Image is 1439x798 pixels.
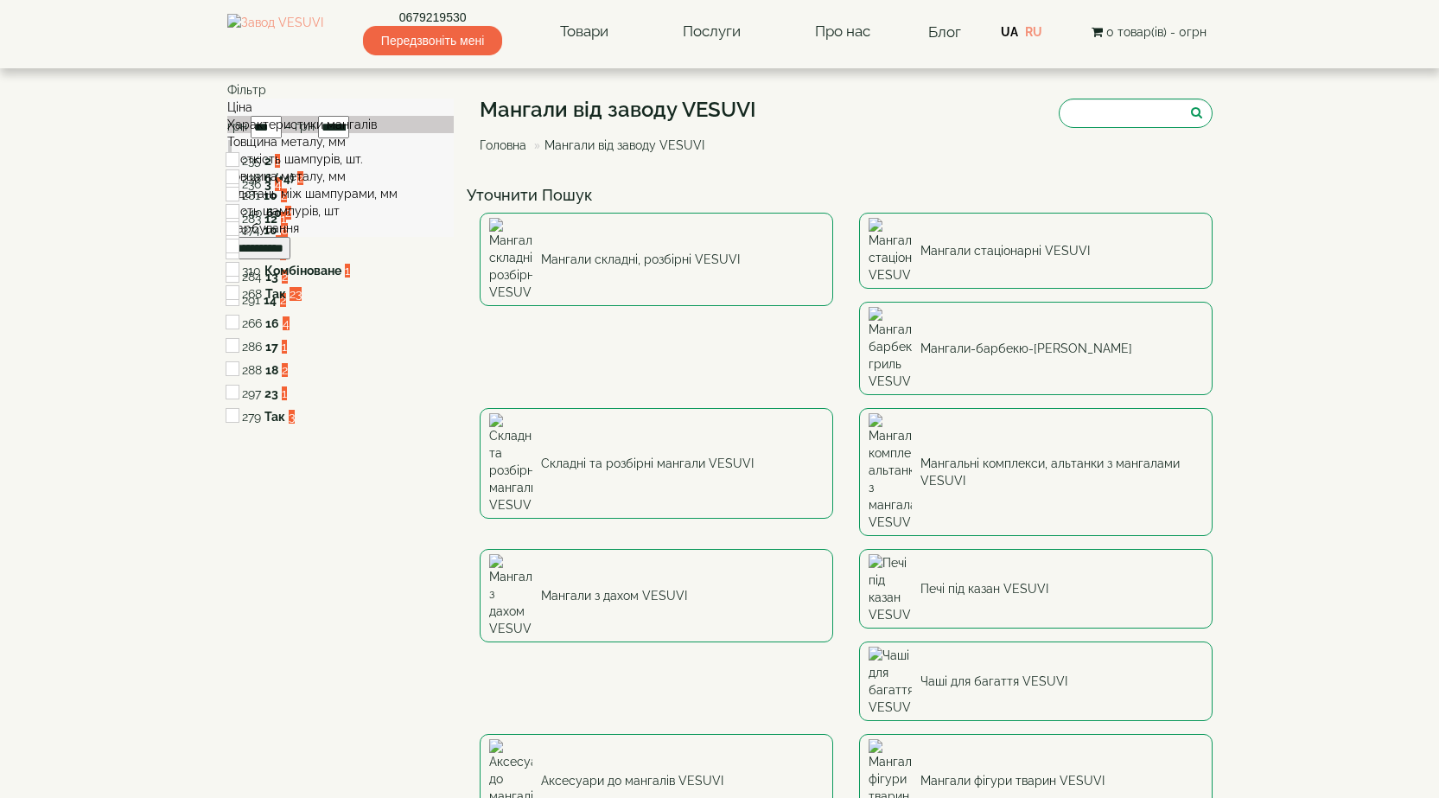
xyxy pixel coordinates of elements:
[227,185,455,202] div: Відстань між шампурами, мм
[264,262,341,279] label: Комбіноване
[345,264,350,278] span: 1
[859,408,1213,536] a: Мангальні комплекси, альтанки з мангалами VESUVI Мангальні комплекси, альтанки з мангалами VESUVI
[489,554,532,637] img: Мангали з дахом VESUVI
[227,81,455,99] div: Фільтр
[489,413,532,514] img: Складні та розбірні мангали VESUVI
[665,12,758,52] a: Послуги
[363,26,502,55] span: Передзвоніть мені
[869,647,912,716] img: Чаші для багаття VESUVI
[265,361,278,379] label: 18
[363,9,502,26] a: 0679219530
[265,315,279,332] label: 16
[859,642,1213,721] a: Чаші для багаття VESUVI Чаші для багаття VESUVI
[480,138,526,152] a: Головна
[227,99,455,116] div: Ціна
[289,410,295,424] span: 3
[282,340,287,354] span: 1
[869,413,912,531] img: Мангальні комплекси, альтанки з мангалами VESUVI
[265,285,286,303] label: Так
[480,99,756,121] h1: Мангали від заводу VESUVI
[869,307,912,390] img: Мангали-барбекю-гриль VESUVI
[282,363,288,377] span: 2
[798,12,888,52] a: Про нас
[869,218,912,284] img: Мангали стаціонарні VESUVI
[467,187,1226,204] h4: Уточнити Пошук
[1106,25,1207,39] span: 0 товар(ів) - 0грн
[1001,25,1018,39] a: UA
[242,287,262,301] span: 268
[543,12,626,52] a: Товари
[227,14,323,50] img: Завод VESUVI
[227,133,455,150] div: Товщина металу, мм
[1086,22,1212,41] button: 0 товар(ів) - 0грн
[530,137,704,154] li: Мангали від заводу VESUVI
[265,338,278,355] label: 17
[227,150,455,168] div: Місткість шампурів, шт.
[869,554,912,623] img: Печі під казан VESUVI
[227,220,455,237] div: Фарбування
[242,410,261,424] span: 279
[859,302,1213,395] a: Мангали-барбекю-гриль VESUVI Мангали-барбекю-[PERSON_NAME]
[242,316,262,330] span: 266
[227,116,455,133] div: Характеристики мангалів
[242,340,262,354] span: 286
[264,385,278,402] label: 23
[859,549,1213,629] a: Печі під казан VESUVI Печі під казан VESUVI
[480,549,833,642] a: Мангали з дахом VESUVI Мангали з дахом VESUVI
[480,408,833,519] a: Складні та розбірні мангали VESUVI Складні та розбірні мангали VESUVI
[282,386,287,400] span: 1
[242,363,262,377] span: 288
[264,408,285,425] label: Так
[227,202,455,220] div: К-сть шампурів, шт
[290,287,302,301] span: 23
[242,386,261,400] span: 297
[480,213,833,306] a: Мангали складні, розбірні VESUVI Мангали складні, розбірні VESUVI
[859,213,1213,289] a: Мангали стаціонарні VESUVI Мангали стаціонарні VESUVI
[928,23,961,41] a: Блог
[1025,25,1042,39] a: RU
[227,168,455,185] div: Товщина металу, мм
[242,264,261,278] span: 310
[283,316,290,330] span: 4
[489,218,532,301] img: Мангали складні, розбірні VESUVI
